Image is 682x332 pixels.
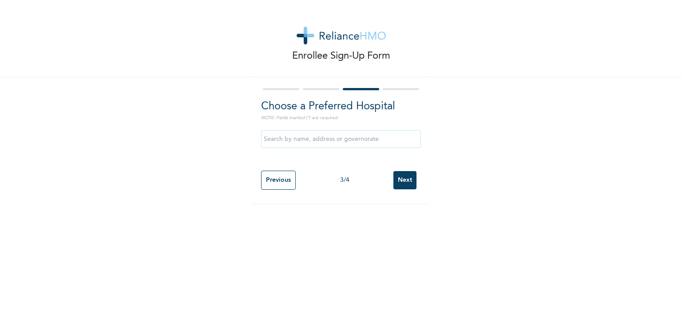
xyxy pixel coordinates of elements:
[292,49,390,64] p: Enrollee Sign-Up Form
[261,171,296,190] input: Previous
[261,130,421,148] input: Search by name, address or governorate
[296,176,393,185] div: 3 / 4
[393,171,416,189] input: Next
[261,115,421,121] p: NOTE: Fields marked (*) are required
[297,27,386,44] img: logo
[261,99,421,115] h2: Choose a Preferred Hospital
